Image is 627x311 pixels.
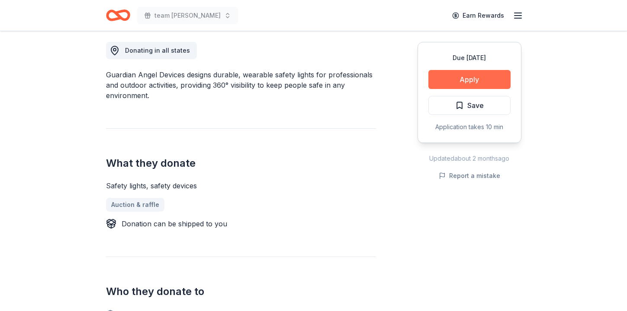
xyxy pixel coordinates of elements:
[439,171,500,181] button: Report a mistake
[154,10,221,21] span: team [PERSON_NAME]
[106,156,376,170] h2: What they donate
[428,70,511,89] button: Apply
[106,181,376,191] div: Safety lights, safety devices
[106,285,376,298] h2: Who they donate to
[137,7,238,24] button: team [PERSON_NAME]
[125,47,190,54] span: Donating in all states
[106,5,130,25] a: Home
[418,153,521,164] div: Updated about 2 months ago
[447,8,509,23] a: Earn Rewards
[428,122,511,132] div: Application takes 10 min
[428,53,511,63] div: Due [DATE]
[428,96,511,115] button: Save
[122,219,227,229] div: Donation can be shipped to you
[467,100,484,111] span: Save
[106,198,164,212] a: Auction & raffle
[106,70,376,101] div: Guardian Angel Devices designs durable, wearable safety lights for professionals and outdoor acti...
